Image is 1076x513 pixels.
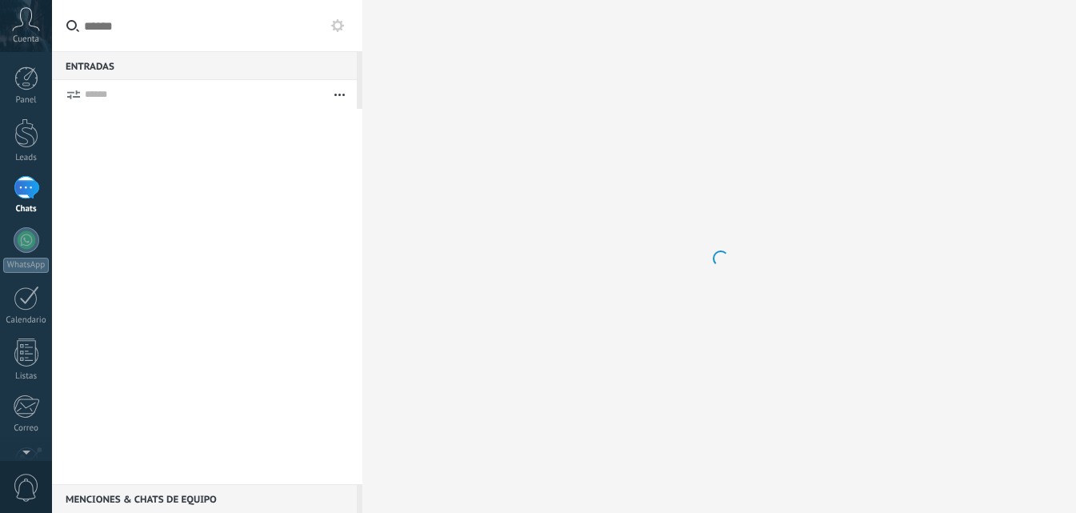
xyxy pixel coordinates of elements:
[52,484,357,513] div: Menciones & Chats de equipo
[3,371,50,382] div: Listas
[3,153,50,163] div: Leads
[13,34,39,45] span: Cuenta
[3,95,50,106] div: Panel
[3,423,50,434] div: Correo
[3,204,50,214] div: Chats
[322,80,357,109] button: Más
[52,51,357,80] div: Entradas
[3,315,50,326] div: Calendario
[3,258,49,273] div: WhatsApp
